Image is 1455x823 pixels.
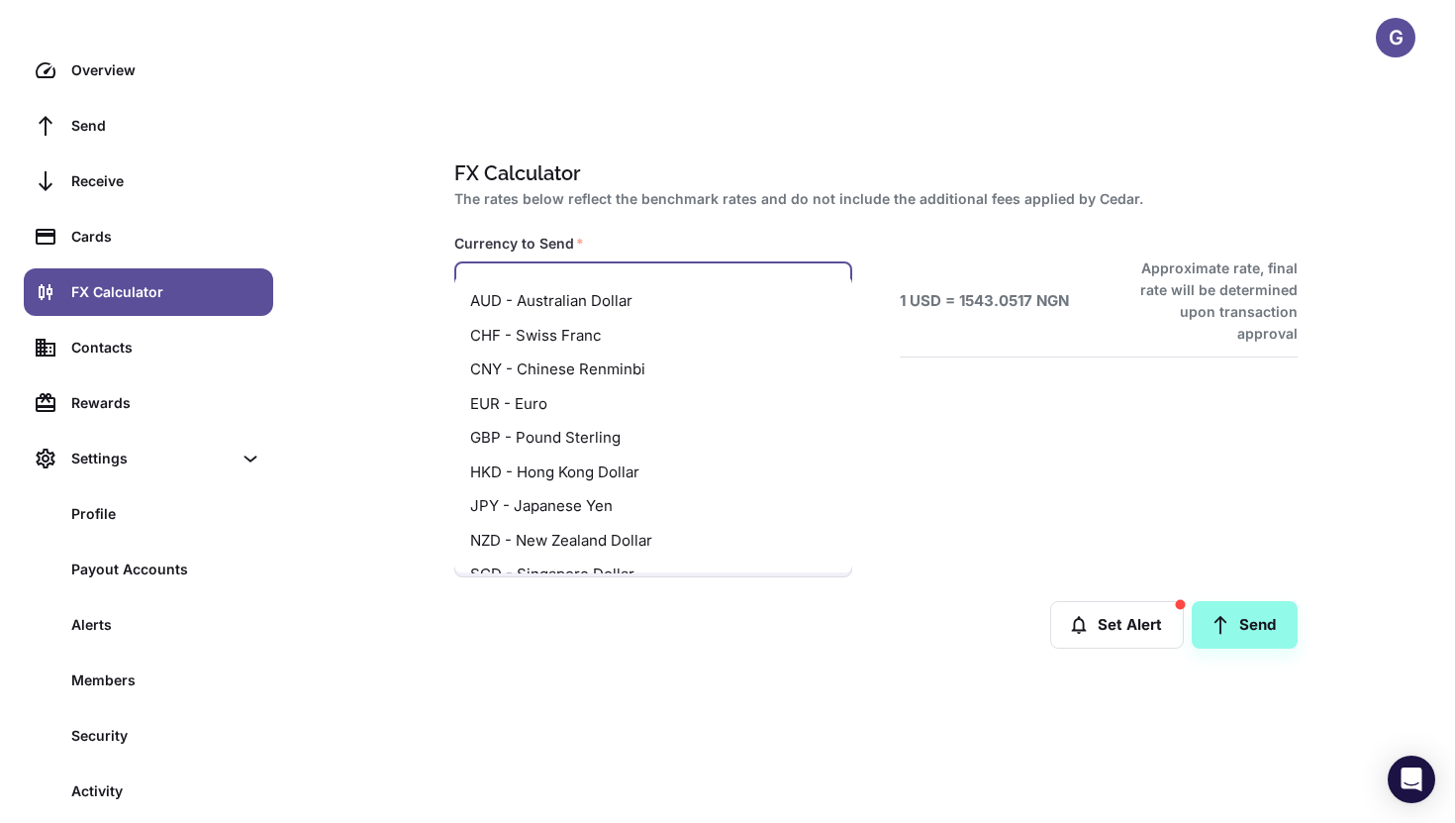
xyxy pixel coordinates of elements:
[24,102,273,150] a: Send
[900,290,1069,313] h6: 1 USD = 1543.0517 NGN
[71,226,261,248] div: Cards
[71,170,261,192] div: Receive
[454,386,852,421] li: EUR - Euro
[1388,756,1435,803] div: Open Intercom Messenger
[24,657,273,704] a: Members
[24,490,273,538] a: Profile
[24,157,273,205] a: Receive
[24,435,273,482] div: Settings
[818,274,845,302] button: Close
[71,337,261,359] div: Contacts
[71,614,261,636] div: Alerts
[24,324,273,371] a: Contacts
[71,281,261,303] div: FX Calculator
[454,158,1290,188] h1: FX Calculator
[1192,601,1298,649] a: Send
[71,559,261,580] div: Payout Accounts
[1376,18,1415,57] button: G
[454,234,584,254] label: Currency to Send
[24,601,273,649] a: Alerts
[24,213,273,260] a: Cards
[24,546,273,593] a: Payout Accounts
[454,523,852,558] li: NZD - New Zealand Dollar
[454,284,852,319] li: AUD - Australian Dollar
[71,669,261,691] div: Members
[71,392,261,414] div: Rewards
[454,353,852,387] li: CNY - Chinese Renminbi
[71,503,261,525] div: Profile
[454,558,852,592] li: SGD - Singapore Dollar
[454,421,852,456] li: GBP - Pound Sterling
[792,274,820,302] button: Clear
[454,318,852,353] li: CHF - Swiss Franc
[24,768,273,815] a: Activity
[454,489,852,524] li: JPY - Japanese Yen
[24,47,273,94] a: Overview
[454,455,852,489] li: HKD - Hong Kong Dollar
[71,115,261,137] div: Send
[71,59,261,81] div: Overview
[1050,601,1184,649] button: Set Alert
[24,379,273,427] a: Rewards
[24,712,273,760] a: Security
[71,448,232,469] div: Settings
[1118,257,1298,345] h6: Approximate rate, final rate will be determined upon transaction approval
[71,725,261,747] div: Security
[71,780,261,802] div: Activity
[24,268,273,316] a: FX Calculator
